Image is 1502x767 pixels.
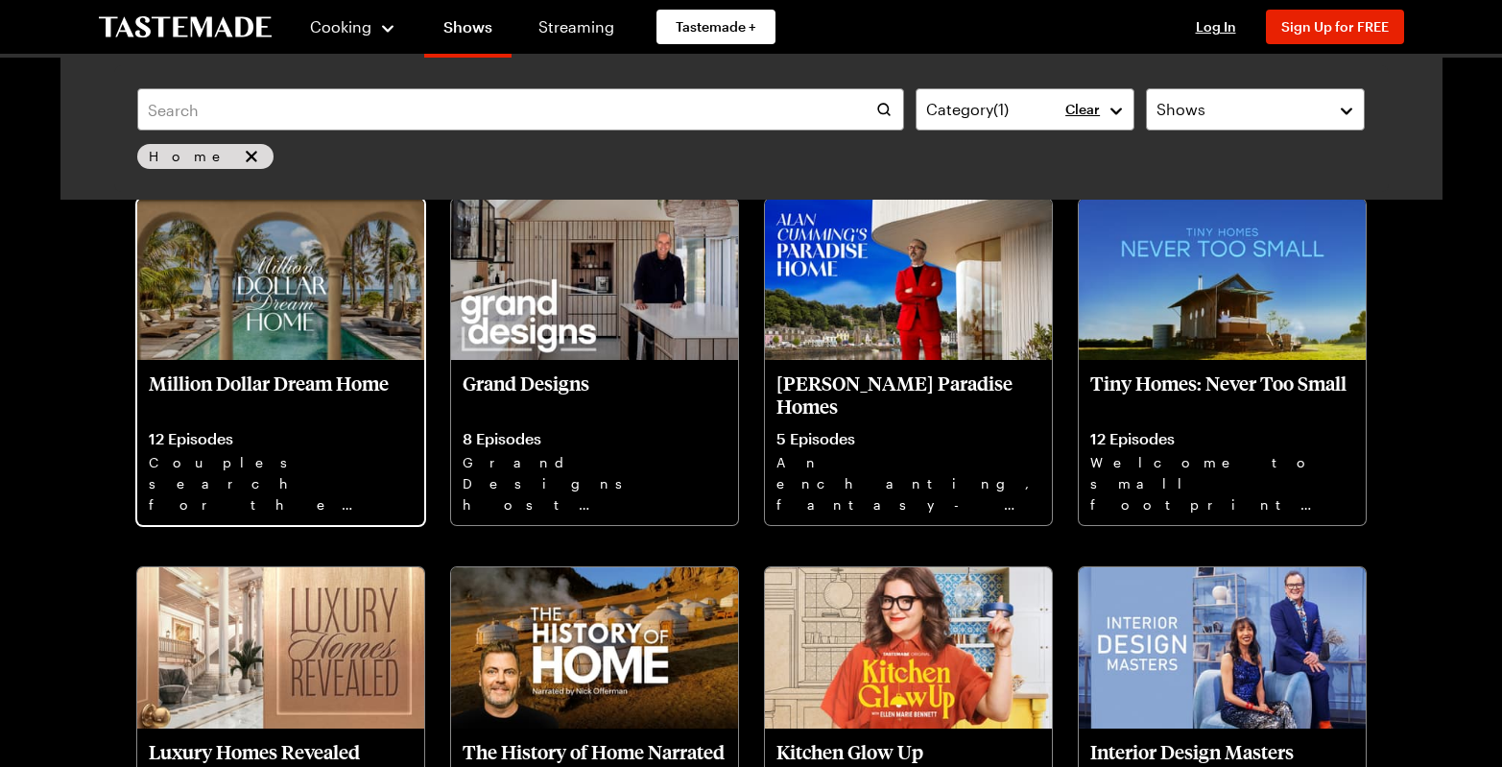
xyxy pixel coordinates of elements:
[241,146,262,167] button: remove Home
[451,199,738,360] img: Grand Designs
[149,146,237,167] span: Home
[776,429,1040,448] p: 5 Episodes
[137,199,424,360] img: Million Dollar Dream Home
[1090,429,1354,448] p: 12 Episodes
[926,98,1095,121] div: Category ( 1 )
[1178,17,1254,36] button: Log In
[1146,88,1365,131] button: Shows
[916,88,1134,131] button: Category(1)
[776,452,1040,514] p: An enchanting, fantasy-filled property series where [PERSON_NAME] around incredible homes around ...
[149,452,413,514] p: Couples search for the perfect luxury home. From bowling alleys to roof-top pools, these homes ha...
[451,199,738,525] a: Grand DesignsGrand Designs8 EpisodesGrand Designs host [PERSON_NAME] is back with more extraordin...
[1090,452,1354,514] p: Welcome to small footprint living; featuring award-winning designers and their tiny / micro apart...
[149,372,413,418] p: Million Dollar Dream Home
[765,199,1052,360] img: Alan Cumming's Paradise Homes
[99,16,272,38] a: To Tastemade Home Page
[1079,199,1366,525] a: Tiny Homes: Never Too SmallTiny Homes: Never Too Small12 EpisodesWelcome to small footprint livin...
[1079,199,1366,360] img: Tiny Homes: Never Too Small
[463,429,727,448] p: 8 Episodes
[451,567,738,729] img: The History of Home Narrated by Nick Offerman
[1156,98,1205,121] span: Shows
[676,17,756,36] span: Tastemade +
[765,199,1052,525] a: Alan Cumming's Paradise Homes[PERSON_NAME] Paradise Homes5 EpisodesAn enchanting, fantasy-filled ...
[765,567,1052,729] img: Kitchen Glow Up
[310,4,397,50] button: Cooking
[137,199,424,525] a: Million Dollar Dream HomeMillion Dollar Dream Home12 EpisodesCouples search for the perfect luxur...
[1079,567,1366,729] img: Interior Design Masters
[463,372,727,418] p: Grand Designs
[656,10,775,44] a: Tastemade +
[1281,18,1389,35] span: Sign Up for FREE
[149,429,413,448] p: 12 Episodes
[1266,10,1404,44] button: Sign Up for FREE
[776,372,1040,418] p: [PERSON_NAME] Paradise Homes
[137,88,904,131] input: Search
[1090,372,1354,418] p: Tiny Homes: Never Too Small
[463,452,727,514] p: Grand Designs host [PERSON_NAME] is back with more extraordinary architecture.
[137,567,424,729] img: Luxury Homes Revealed
[1065,101,1100,118] p: Clear
[310,17,371,36] span: Cooking
[1196,18,1236,35] span: Log In
[1065,101,1100,118] button: Clear Category filter
[424,4,512,58] a: Shows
